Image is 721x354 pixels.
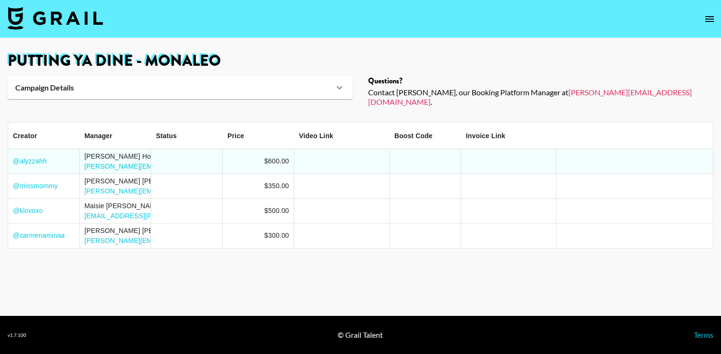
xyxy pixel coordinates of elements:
a: @alyzzahh [13,156,47,166]
div: v 1.7.100 [8,332,26,338]
div: Campaign Details [8,76,353,99]
div: Price [223,122,294,149]
div: Manager [80,122,151,149]
h1: Putting Ya Dine - Monaleo [8,53,713,69]
a: [PERSON_NAME][EMAIL_ADDRESS][DOMAIN_NAME] [84,237,256,244]
div: $300.00 [264,231,289,240]
div: Creator [13,122,37,149]
iframe: Drift Widget Chat Controller [673,306,710,343]
div: Video Link [294,122,390,149]
strong: Campaign Details [15,83,74,92]
div: [PERSON_NAME] [PERSON_NAME] [84,226,256,235]
a: @klovoxo [13,206,43,215]
div: Status [151,122,223,149]
div: Invoice Link [461,122,556,149]
div: Video Link [299,122,333,149]
div: Boost Code [390,122,461,149]
a: [EMAIL_ADDRESS][PERSON_NAME][DOMAIN_NAME] [84,212,256,220]
a: [PERSON_NAME][EMAIL_ADDRESS][DOMAIN_NAME] [84,162,256,170]
div: Maisie [PERSON_NAME] [84,201,256,211]
a: [PERSON_NAME][EMAIL_ADDRESS][DOMAIN_NAME] [368,88,692,106]
div: $500.00 [264,206,289,215]
div: $600.00 [264,156,289,166]
div: © Grail Talent [338,330,383,340]
a: @missmommy [13,181,58,191]
div: [PERSON_NAME] [PERSON_NAME] [84,176,256,186]
a: @carmenaminaa [13,231,65,240]
div: Questions? [368,76,713,86]
button: open drawer [700,10,719,29]
div: Creator [8,122,80,149]
div: Boost Code [394,122,433,149]
div: Manager [84,122,113,149]
div: Status [156,122,177,149]
div: Invoice Link [466,122,505,149]
div: Price [227,122,244,149]
img: Grail Talent [8,7,103,30]
div: [PERSON_NAME] Hooriani [84,152,256,161]
div: $350.00 [264,181,289,191]
a: [PERSON_NAME][EMAIL_ADDRESS][DOMAIN_NAME] [84,187,256,195]
div: Contact [PERSON_NAME], our Booking Platform Manager at . [368,88,713,107]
